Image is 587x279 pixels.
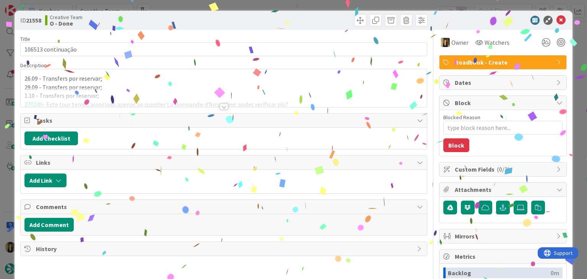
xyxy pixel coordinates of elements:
span: ( 0/3 ) [497,165,509,173]
span: Block [455,98,553,107]
button: Block [443,138,469,152]
label: Blocked Reason [443,114,480,121]
span: Mirrors [455,232,553,241]
span: Creative Team [50,14,83,20]
label: Title [20,36,30,42]
div: 0m [551,268,559,278]
p: 29.09 - Transfers por reservar; [24,83,423,92]
div: Backlog [448,268,551,278]
input: type card name here... [20,42,427,56]
span: Description [20,62,47,69]
span: Custom Fields [455,165,553,174]
span: Dates [455,78,553,87]
p: 26.09 - Transfers por reservar; [24,74,423,83]
b: 21558 [26,16,41,24]
span: Comments [36,202,413,211]
span: Support [16,1,35,10]
span: Owner [451,38,469,47]
button: Add Link [24,174,66,187]
span: Metrics [455,252,553,261]
span: Attachments [455,185,553,194]
span: Roadbook - Create [455,58,553,67]
span: History [36,244,413,253]
span: Links [36,158,413,167]
span: Watchers [485,38,509,47]
span: Tasks [36,116,413,125]
img: SP [441,38,450,47]
span: ID [20,16,41,25]
b: O - Done [50,20,83,26]
button: Add Checklist [24,131,78,145]
button: Add Comment [24,218,74,232]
